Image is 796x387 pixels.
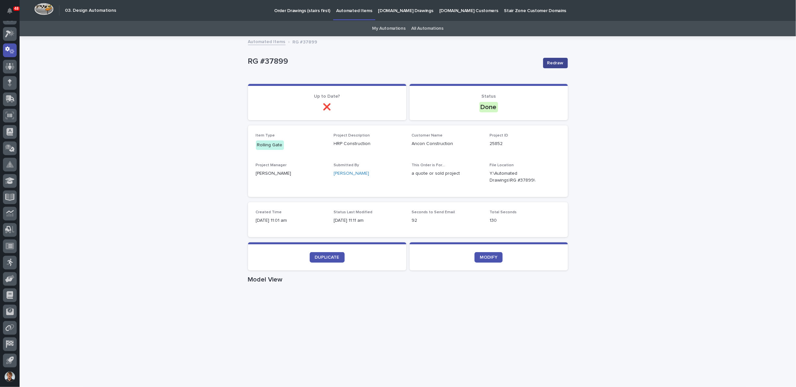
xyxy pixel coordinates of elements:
[256,170,326,177] p: [PERSON_NAME]
[334,170,369,177] a: [PERSON_NAME]
[310,252,345,263] a: DUPLICATE
[412,210,455,214] span: Seconds to Send Email
[256,163,287,167] span: Project Manager
[412,163,445,167] span: This Order is For...
[480,255,497,260] span: MODIFY
[543,58,568,68] button: Redraw
[490,140,560,147] p: 25852
[248,57,538,66] p: RG #37899
[475,252,503,263] a: MODIFY
[256,103,398,111] p: ❌
[479,102,498,112] div: Done
[412,134,443,137] span: Customer Name
[14,6,19,11] p: 48
[547,60,564,66] span: Redraw
[412,140,482,147] p: Ancon Construction
[490,163,514,167] span: File Location
[334,217,404,224] p: [DATE] 11:11 am
[334,163,359,167] span: Submitted By
[412,217,482,224] p: 92
[334,210,373,214] span: Status Last Modified
[248,276,568,283] h1: Model View
[3,370,17,384] button: users-avatar
[8,8,17,18] div: Notifications48
[412,170,482,177] p: a quote or sold project
[34,3,54,15] img: Workspace Logo
[334,134,370,137] span: Project Description
[3,4,17,18] button: Notifications
[481,94,496,99] span: Status
[315,255,339,260] span: DUPLICATE
[334,140,404,147] p: HRP Construction
[248,38,286,45] a: Automated Items
[490,217,560,224] p: 130
[256,140,284,150] div: Rolling Gate
[256,210,282,214] span: Created Time
[490,210,517,214] span: Total Seconds
[412,21,444,36] a: All Automations
[490,170,544,184] : Y:\Automated Drawings\RG #37899\
[256,134,275,137] span: Item Type
[65,8,116,13] h2: 03. Design Automations
[293,38,318,45] p: RG #37899
[490,134,508,137] span: Project ID
[314,94,340,99] span: Up to Date?
[372,21,406,36] a: My Automations
[256,217,326,224] p: [DATE] 11:01 am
